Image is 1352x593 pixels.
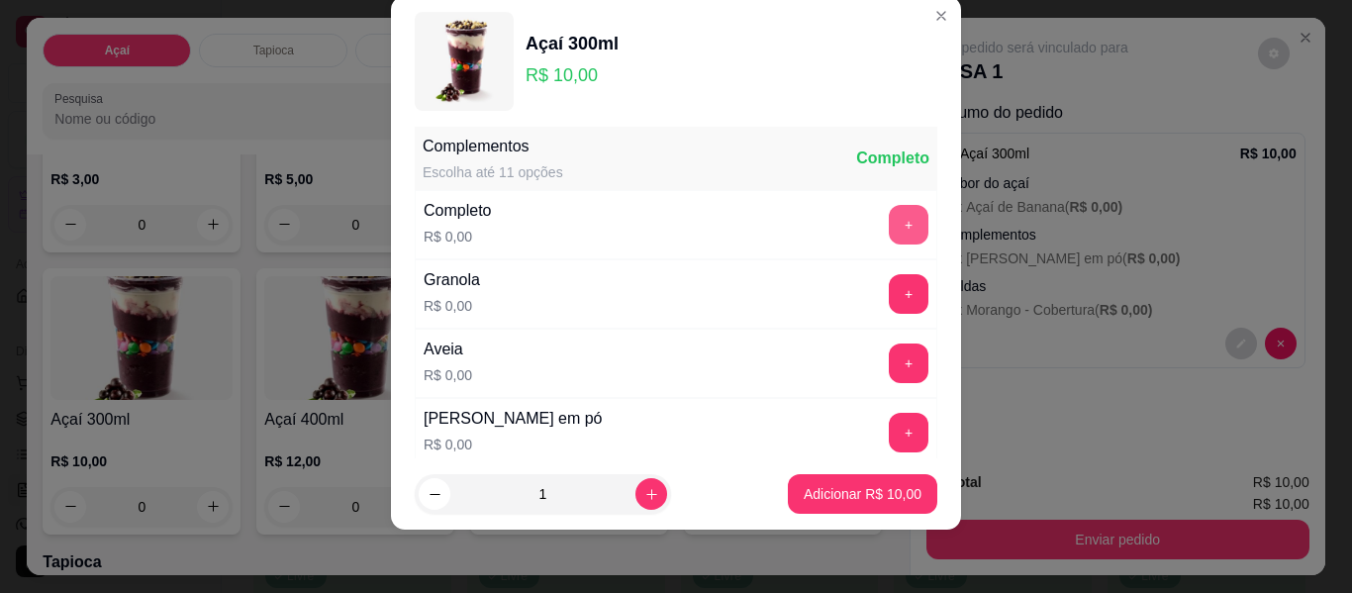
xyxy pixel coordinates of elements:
[423,135,563,158] div: Complementos
[804,484,921,504] p: Adicionar R$ 10,00
[419,478,450,510] button: decrease-product-quantity
[889,344,928,383] button: add
[424,338,472,361] div: Aveia
[526,61,619,89] p: R$ 10,00
[526,30,619,57] div: Açaí 300ml
[635,478,667,510] button: increase-product-quantity
[424,199,491,223] div: Completo
[424,296,480,316] p: R$ 0,00
[424,407,603,431] div: [PERSON_NAME] em pó
[889,205,928,245] button: add
[889,413,928,452] button: add
[424,365,472,385] p: R$ 0,00
[424,435,603,454] p: R$ 0,00
[415,12,514,111] img: product-image
[424,227,491,247] p: R$ 0,00
[889,274,928,314] button: add
[424,268,480,292] div: Granola
[856,147,929,170] div: Completo
[423,162,563,182] div: Escolha até 11 opções
[788,474,937,514] button: Adicionar R$ 10,00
